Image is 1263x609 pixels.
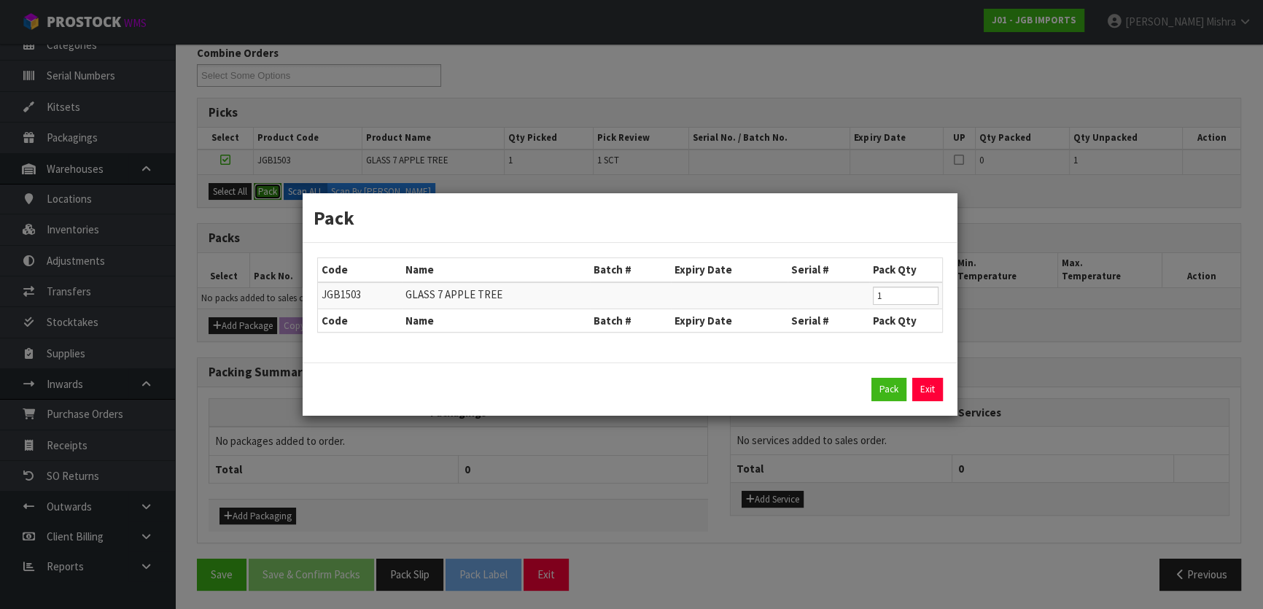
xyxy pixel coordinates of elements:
[405,287,502,301] span: GLASS 7 APPLE TREE
[402,258,589,282] th: Name
[671,258,788,282] th: Expiry Date
[314,204,947,231] h3: Pack
[869,258,942,282] th: Pack Qty
[318,309,402,332] th: Code
[318,258,402,282] th: Code
[402,309,589,332] th: Name
[671,309,788,332] th: Expiry Date
[788,258,869,282] th: Serial #
[322,287,361,301] span: JGB1503
[590,258,672,282] th: Batch #
[590,309,672,332] th: Batch #
[869,309,942,332] th: Pack Qty
[788,309,869,332] th: Serial #
[912,378,943,401] a: Exit
[871,378,906,401] button: Pack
